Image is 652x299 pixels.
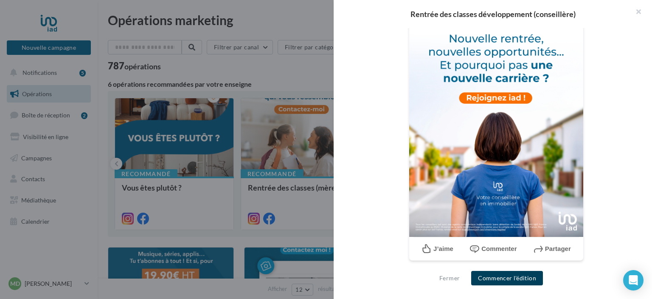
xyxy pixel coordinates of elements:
div: Rentrée des classes développement (conseillère) [347,10,638,18]
div: Open Intercom Messenger [623,270,644,290]
span: Partager [545,245,571,252]
img: Post_4_5_rentree_2025_version_dvpt_2.jpg [409,17,583,237]
span: Commenter [481,245,517,252]
button: Fermer [436,273,463,283]
button: Commencer l'édition [471,271,543,285]
span: J’aime [433,245,453,252]
div: La prévisualisation est non-contractuelle [409,261,584,272]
